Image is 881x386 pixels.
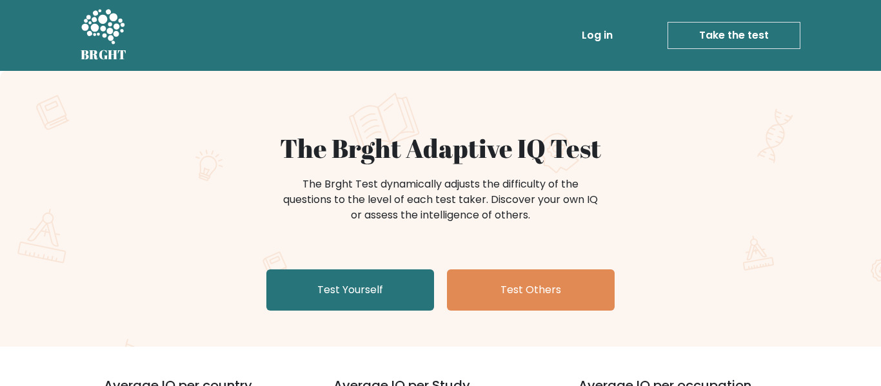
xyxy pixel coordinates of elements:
[126,133,755,164] h1: The Brght Adaptive IQ Test
[668,22,800,49] a: Take the test
[266,269,434,311] a: Test Yourself
[81,47,127,63] h5: BRGHT
[279,177,602,223] div: The Brght Test dynamically adjusts the difficulty of the questions to the level of each test take...
[447,269,615,311] a: Test Others
[577,23,618,48] a: Log in
[81,5,127,66] a: BRGHT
